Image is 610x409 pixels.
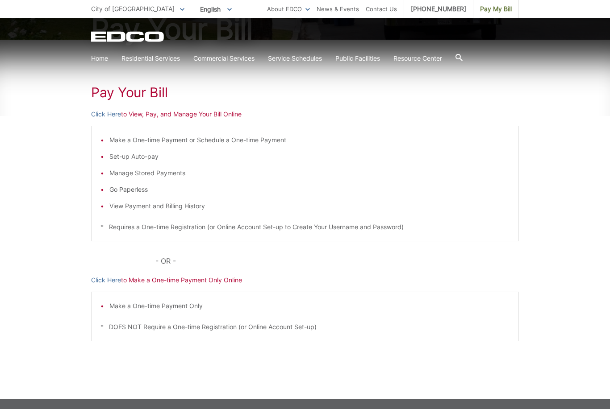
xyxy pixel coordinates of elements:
p: to View, Pay, and Manage Your Bill Online [91,109,519,119]
li: Manage Stored Payments [109,168,510,178]
span: English [193,2,238,17]
a: EDCD logo. Return to the homepage. [91,31,165,42]
li: View Payment and Billing History [109,201,510,211]
a: Home [91,54,108,63]
span: Pay My Bill [480,4,512,14]
a: About EDCO [267,4,310,14]
a: Commercial Services [193,54,255,63]
li: Make a One-time Payment or Schedule a One-time Payment [109,135,510,145]
li: Make a One-time Payment Only [109,301,510,311]
p: - OR - [155,255,519,267]
a: Click Here [91,109,121,119]
a: Residential Services [121,54,180,63]
p: * Requires a One-time Registration (or Online Account Set-up to Create Your Username and Password) [100,222,510,232]
a: Click Here [91,275,121,285]
li: Go Paperless [109,185,510,194]
span: City of [GEOGRAPHIC_DATA] [91,5,175,12]
a: Contact Us [366,4,397,14]
h1: Pay Your Bill [91,84,519,100]
p: * DOES NOT Require a One-time Registration (or Online Account Set-up) [100,322,510,332]
a: Service Schedules [268,54,322,63]
a: News & Events [317,4,359,14]
li: Set-up Auto-pay [109,152,510,161]
a: Public Facilities [335,54,380,63]
a: Resource Center [393,54,442,63]
p: to Make a One-time Payment Only Online [91,275,519,285]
